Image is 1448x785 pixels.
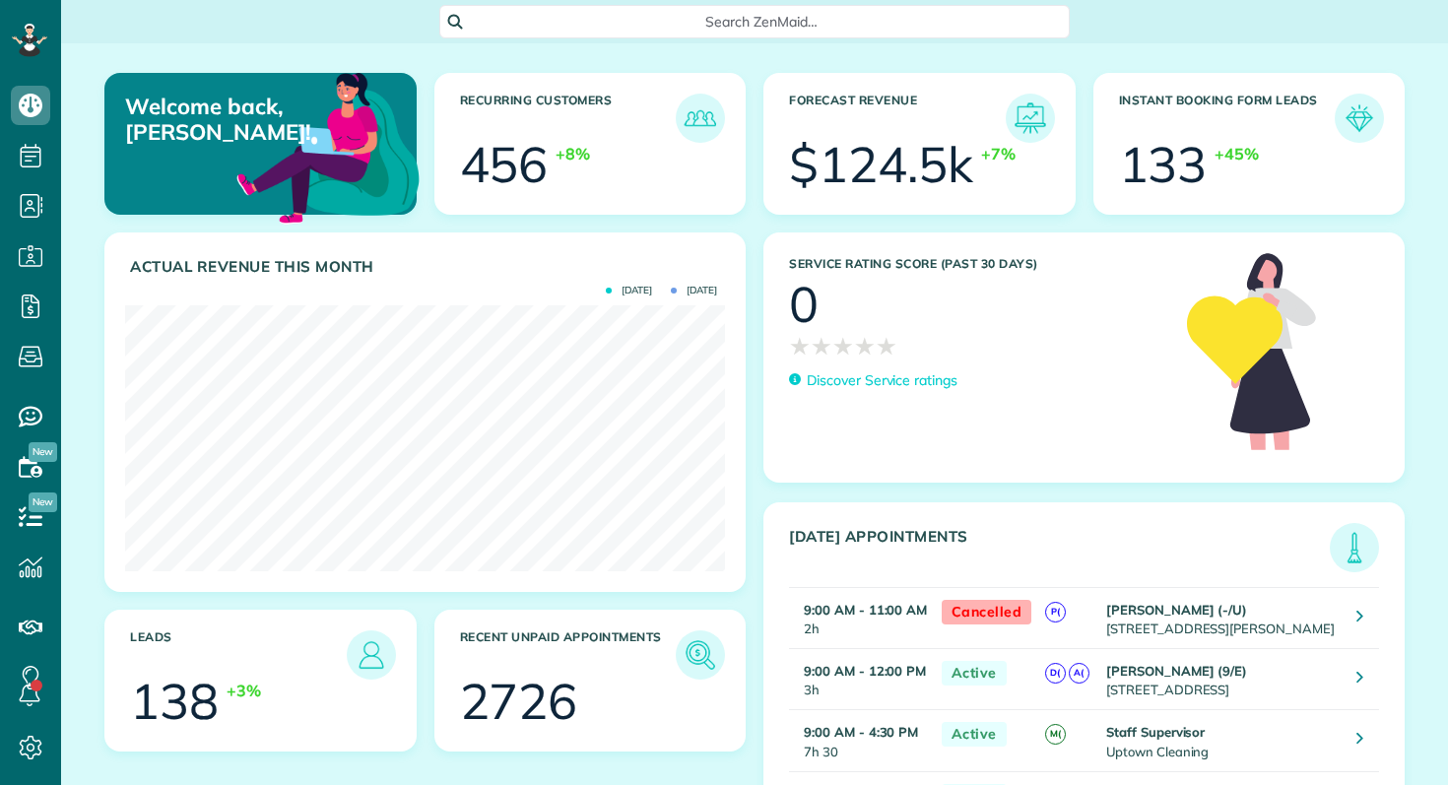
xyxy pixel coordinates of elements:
td: [STREET_ADDRESS] [1101,649,1343,710]
div: 2726 [460,677,578,726]
strong: 9:00 AM - 4:30 PM [804,724,918,740]
div: 0 [789,280,819,329]
h3: Forecast Revenue [789,94,1006,143]
span: New [29,492,57,512]
span: ★ [876,329,897,363]
div: $124.5k [789,140,973,189]
span: [DATE] [671,286,717,295]
strong: 9:00 AM - 12:00 PM [804,663,926,679]
span: Active [942,661,1007,686]
span: ★ [854,329,876,363]
h3: Leads [130,630,347,680]
div: 138 [130,677,219,726]
p: Discover Service ratings [807,370,957,391]
span: D( [1045,663,1066,684]
span: Active [942,722,1007,747]
strong: [PERSON_NAME] (-/U) [1106,602,1247,618]
strong: [PERSON_NAME] (9/E) [1106,663,1247,679]
img: icon_todays_appointments-901f7ab196bb0bea1936b74009e4eb5ffbc2d2711fa7634e0d609ed5ef32b18b.png [1335,528,1374,567]
h3: Actual Revenue this month [130,258,725,276]
span: P( [1045,602,1066,622]
img: dashboard_welcome-42a62b7d889689a78055ac9021e634bf52bae3f8056760290aed330b23ab8690.png [232,50,424,241]
img: icon_recurring_customers-cf858462ba22bcd05b5a5880d41d6543d210077de5bb9ebc9590e49fd87d84ed.png [681,98,720,138]
td: 2h [789,588,932,649]
div: +7% [981,143,1016,165]
td: [STREET_ADDRESS][PERSON_NAME] [1101,588,1343,649]
img: icon_unpaid_appointments-47b8ce3997adf2238b356f14209ab4cced10bd1f174958f3ca8f1d0dd7fffeee.png [681,635,720,675]
div: 133 [1119,140,1208,189]
span: [DATE] [606,286,652,295]
td: 7h 30 [789,710,932,771]
strong: 9:00 AM - 11:00 AM [804,602,927,618]
h3: Service Rating score (past 30 days) [789,257,1167,271]
img: icon_form_leads-04211a6a04a5b2264e4ee56bc0799ec3eb69b7e499cbb523a139df1d13a81ae0.png [1340,98,1379,138]
div: +45% [1215,143,1259,165]
h3: [DATE] Appointments [789,528,1330,572]
p: Welcome back, [PERSON_NAME]! [125,94,314,146]
div: +3% [227,680,261,702]
h3: Instant Booking Form Leads [1119,94,1336,143]
span: Cancelled [942,600,1032,624]
div: 456 [460,140,549,189]
img: icon_leads-1bed01f49abd5b7fead27621c3d59655bb73ed531f8eeb49469d10e621d6b896.png [352,635,391,675]
a: Discover Service ratings [789,370,957,391]
td: Uptown Cleaning [1101,710,1343,771]
span: A( [1069,663,1089,684]
span: New [29,442,57,462]
td: 3h [789,649,932,710]
div: +8% [556,143,590,165]
h3: Recent unpaid appointments [460,630,677,680]
span: M( [1045,724,1066,745]
h3: Recurring Customers [460,94,677,143]
strong: Staff Supervisor [1106,724,1205,740]
span: ★ [789,329,811,363]
span: ★ [832,329,854,363]
span: ★ [811,329,832,363]
img: icon_forecast_revenue-8c13a41c7ed35a8dcfafea3cbb826a0462acb37728057bba2d056411b612bbbe.png [1011,98,1050,138]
